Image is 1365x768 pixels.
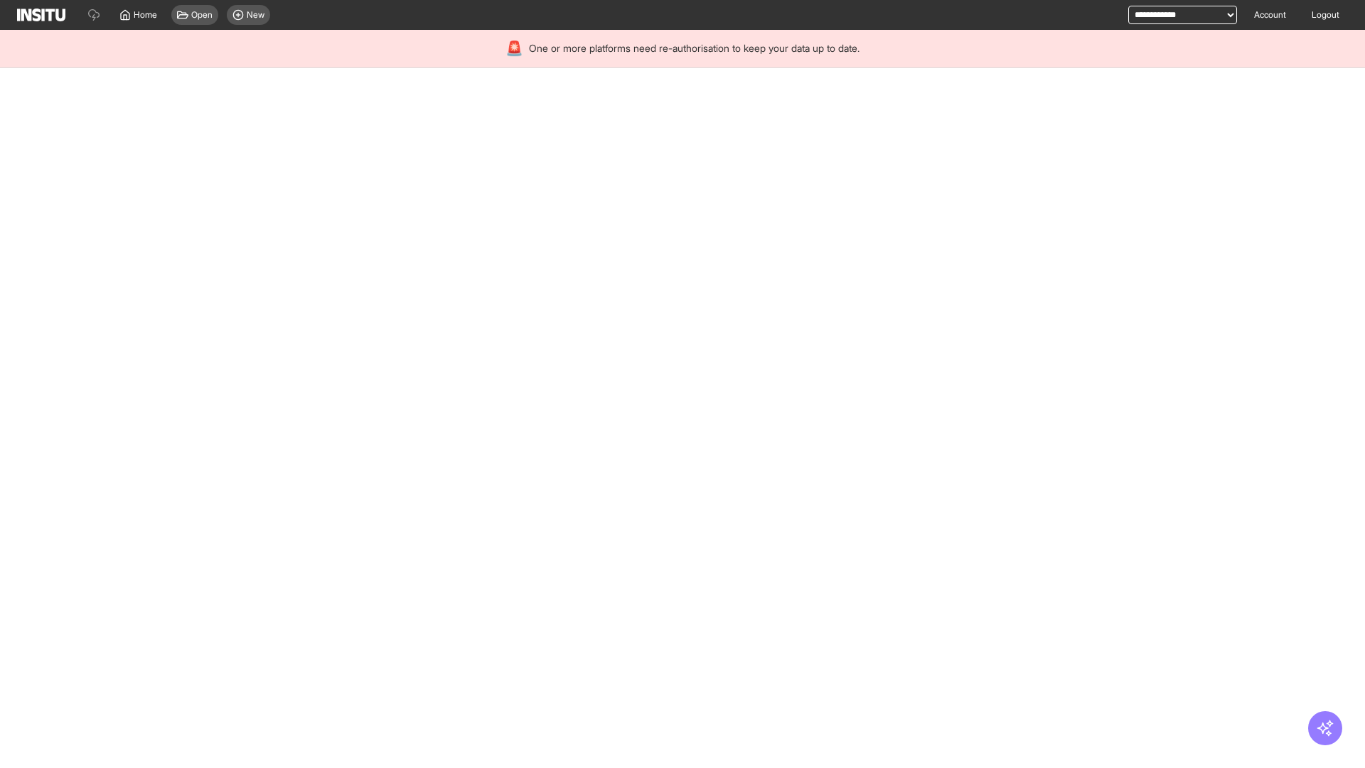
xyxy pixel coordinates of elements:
[191,9,213,21] span: Open
[247,9,264,21] span: New
[505,38,523,58] div: 🚨
[17,9,65,21] img: Logo
[134,9,157,21] span: Home
[529,41,860,55] span: One or more platforms need re-authorisation to keep your data up to date.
